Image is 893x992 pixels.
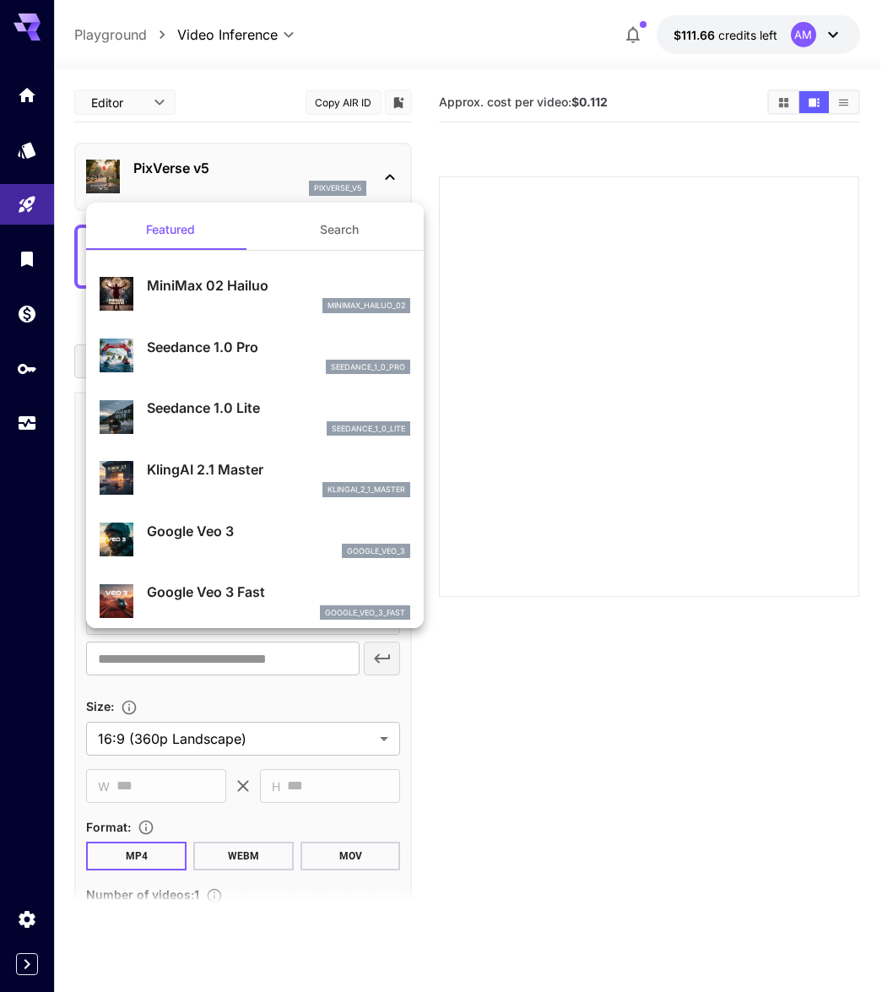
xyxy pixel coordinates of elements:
button: Featured [86,209,255,250]
div: Seedance 1.0 Liteseedance_1_0_lite [100,391,410,442]
div: Google Veo 3 Fastgoogle_veo_3_fast [100,575,410,626]
div: Seedance 1.0 Proseedance_1_0_pro [100,330,410,382]
p: google_veo_3 [347,545,405,557]
p: Google Veo 3 Fast [147,582,410,602]
p: Seedance 1.0 Lite [147,398,410,418]
p: MiniMax 02 Hailuo [147,275,410,295]
p: minimax_hailuo_02 [327,300,405,312]
p: klingai_2_1_master [327,484,405,496]
p: seedance_1_0_pro [331,361,405,373]
p: Seedance 1.0 Pro [147,337,410,357]
p: seedance_1_0_lite [332,423,405,435]
p: KlingAI 2.1 Master [147,459,410,480]
iframe: Chat Widget [809,911,893,992]
div: Google Veo 3google_veo_3 [100,514,410,566]
button: Search [255,209,424,250]
div: KlingAI 2.1 Masterklingai_2_1_master [100,453,410,504]
p: google_veo_3_fast [325,607,405,619]
div: MiniMax 02 Hailuominimax_hailuo_02 [100,268,410,320]
p: Google Veo 3 [147,521,410,541]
